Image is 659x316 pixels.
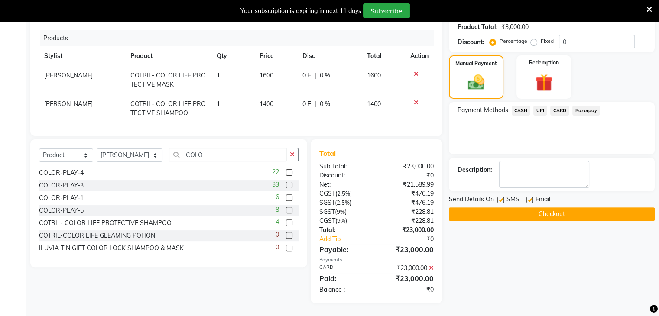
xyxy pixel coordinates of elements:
[313,216,377,226] div: ( )
[39,193,84,203] div: COLOR-PLAY-1
[313,264,377,273] div: CARD
[367,71,381,79] span: 1600
[362,46,405,66] th: Total
[276,205,279,214] span: 8
[276,218,279,227] span: 4
[39,231,155,240] div: COTRIL-COLOR LIFE GLEAMING POTION
[320,71,330,80] span: 0 %
[572,106,600,116] span: Razorpay
[39,244,184,253] div: ILUVIA TIN GIFT COLOR LOCK SHAMPOO & MASK
[39,46,125,66] th: Stylist
[313,235,387,244] a: Add Tip
[377,207,440,216] div: ₹228.81
[272,180,279,189] span: 33
[458,165,492,174] div: Description:
[367,100,381,108] span: 1400
[39,219,172,228] div: COTRIL- COLOR LIFE PROTECTIVE SHAMPOO
[405,46,434,66] th: Action
[377,226,440,235] div: ₹23,000.00
[455,60,497,68] label: Manual Payment
[541,37,554,45] label: Fixed
[313,207,377,216] div: ( )
[39,206,84,215] div: COLOR-PLAY-5
[313,171,377,180] div: Discount:
[313,189,377,198] div: ( )
[319,256,434,264] div: Payments
[377,198,440,207] div: ₹476.19
[530,72,558,94] img: _gift.svg
[313,198,377,207] div: ( )
[315,71,316,80] span: |
[458,38,484,47] div: Discount:
[337,208,345,215] span: 9%
[377,285,440,294] div: ₹0
[313,162,377,171] div: Sub Total:
[319,199,335,206] span: SGST
[130,100,206,117] span: COTRIL- COLOR LIFE PROTECTIVE SHAMPOO
[337,199,350,206] span: 2.5%
[337,217,345,224] span: 9%
[272,168,279,177] span: 22
[313,226,377,235] div: Total:
[260,71,273,79] span: 1600
[501,23,529,32] div: ₹3,000.00
[240,6,361,16] div: Your subscription is expiring in next 11 days
[130,71,206,88] span: COTRIL- COLOR LIFE PROTECTIVE MASK
[458,106,508,115] span: Payment Methods
[458,23,498,32] div: Product Total:
[377,180,440,189] div: ₹21,589.99
[377,244,440,255] div: ₹23,000.00
[533,106,547,116] span: UPI
[260,100,273,108] span: 1400
[276,193,279,202] span: 6
[319,149,339,158] span: Total
[319,208,335,216] span: SGST
[297,46,362,66] th: Disc
[463,73,490,92] img: _cash.svg
[217,100,220,108] span: 1
[512,106,530,116] span: CASH
[377,216,440,226] div: ₹228.81
[40,30,440,46] div: Products
[320,100,330,109] span: 0 %
[302,71,311,80] span: 0 F
[39,181,84,190] div: COLOR-PLAY-3
[449,195,494,206] span: Send Details On
[319,190,335,197] span: CGST
[211,46,254,66] th: Qty
[377,171,440,180] div: ₹0
[44,71,93,79] span: [PERSON_NAME]
[254,46,297,66] th: Price
[550,106,569,116] span: CARD
[337,190,350,197] span: 2.5%
[217,71,220,79] span: 1
[506,195,519,206] span: SMS
[377,273,440,284] div: ₹23,000.00
[377,189,440,198] div: ₹476.19
[125,46,211,66] th: Product
[319,217,335,225] span: CGST
[536,195,550,206] span: Email
[302,100,311,109] span: 0 F
[449,207,655,221] button: Checkout
[313,244,377,255] div: Payable:
[387,235,440,244] div: ₹0
[276,230,279,239] span: 0
[276,243,279,252] span: 0
[377,162,440,171] div: ₹23,000.00
[313,180,377,189] div: Net:
[169,148,286,161] input: Search or Scan
[529,59,559,67] label: Redemption
[39,168,84,177] div: COLOR-PLAY-4
[315,100,316,109] span: |
[313,285,377,294] div: Balance :
[363,3,410,18] button: Subscribe
[377,264,440,273] div: ₹23,000.00
[313,273,377,284] div: Paid:
[44,100,93,108] span: [PERSON_NAME]
[500,37,527,45] label: Percentage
